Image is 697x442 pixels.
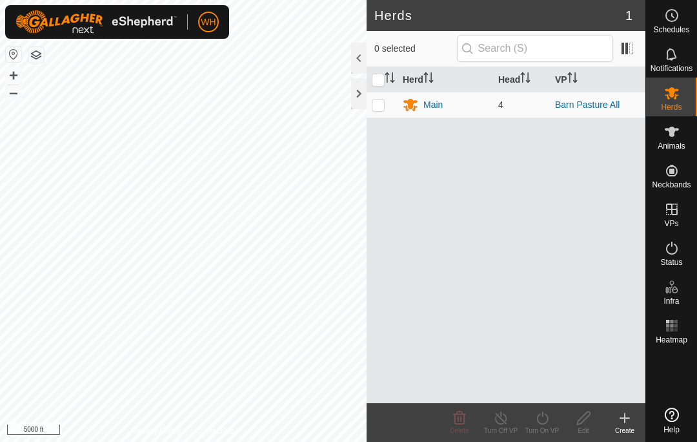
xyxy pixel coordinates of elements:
[398,67,493,92] th: Herd
[457,35,613,62] input: Search (S)
[663,297,679,305] span: Infra
[664,220,678,227] span: VPs
[521,426,563,436] div: Turn On VP
[450,427,469,434] span: Delete
[28,47,44,63] button: Map Layers
[651,65,692,72] span: Notifications
[196,425,234,437] a: Contact Us
[374,42,457,56] span: 0 selected
[385,74,395,85] p-sorticon: Activate to sort
[374,8,625,23] h2: Herds
[423,74,434,85] p-sorticon: Activate to sort
[201,16,216,29] span: WH
[493,67,550,92] th: Head
[660,258,682,266] span: Status
[656,336,687,344] span: Heatmap
[520,74,530,85] p-sorticon: Activate to sort
[423,98,443,112] div: Main
[663,426,680,434] span: Help
[567,74,578,85] p-sorticon: Activate to sort
[6,47,21,62] button: Reset Map
[625,6,632,25] span: 1
[661,103,682,111] span: Herds
[653,26,689,34] span: Schedules
[498,100,503,110] span: 4
[646,403,697,439] a: Help
[6,85,21,100] button: –
[652,181,691,189] span: Neckbands
[132,425,181,437] a: Privacy Policy
[550,67,645,92] th: VP
[6,68,21,83] button: +
[658,142,685,150] span: Animals
[563,426,604,436] div: Edit
[555,100,620,110] a: Barn Pasture All
[604,426,645,436] div: Create
[15,10,177,34] img: Gallagher Logo
[480,426,521,436] div: Turn Off VP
